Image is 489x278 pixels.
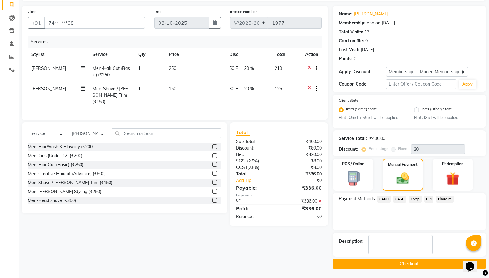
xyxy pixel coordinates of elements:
[240,65,242,72] span: |
[112,128,221,138] input: Search or Scan
[275,86,282,91] span: 126
[28,197,76,204] div: Men-Head shave (₹350)
[442,171,463,187] img: _gift.svg
[28,162,83,168] div: Men-Hair Cut (Basic) (₹250)
[138,86,141,91] span: 1
[231,158,279,164] div: ( )
[248,158,258,163] span: 2.5%
[28,9,38,15] label: Client
[28,153,82,159] div: Men-Kids (Under 12) (₹200)
[28,144,94,150] div: Men-HairWash & Blowdry (₹200)
[236,193,322,198] div: Payments
[169,86,176,91] span: 150
[364,29,369,35] div: 13
[339,146,358,153] div: Discount:
[339,69,386,75] div: Apply Discount
[333,259,486,269] button: Checkout
[339,98,358,103] label: Client State
[279,158,326,164] div: ₹8.00
[229,86,238,92] span: 30 F
[231,145,279,151] div: Discount:
[231,171,279,177] div: Total:
[231,205,279,212] div: Paid:
[89,48,135,61] th: Service
[231,184,279,192] div: Payable:
[154,9,163,15] label: Date
[393,196,406,203] span: CASH
[339,38,364,44] div: Card on file:
[31,86,66,91] span: [PERSON_NAME]
[398,146,407,151] label: Fixed
[279,151,326,158] div: ₹320.00
[28,188,101,195] div: Men-[PERSON_NAME] Styling (₹250)
[301,48,322,61] th: Action
[287,177,326,184] div: ₹0
[28,17,45,29] button: +91
[339,11,353,17] div: Name:
[369,135,385,142] div: ₹400.00
[279,171,326,177] div: ₹336.00
[169,65,176,71] span: 250
[44,17,145,29] input: Search by Name/Mobile/Email/Code
[93,65,130,78] span: Men-Hair Cut (Basic) (₹250)
[339,238,363,245] div: Description:
[361,47,374,53] div: [DATE]
[346,106,377,114] label: Intra (Same) State
[240,86,242,92] span: |
[339,20,366,26] div: Membership:
[409,196,422,203] span: Comp
[135,48,165,61] th: Qty
[244,65,254,72] span: 20 %
[165,48,226,61] th: Price
[279,145,326,151] div: ₹80.00
[279,198,326,204] div: ₹336.00
[442,161,463,167] label: Redemption
[28,48,89,61] th: Stylist
[339,115,404,120] small: Hint : CGST + SGST will be applied
[339,196,375,202] span: Payment Methods
[367,20,395,26] div: end on [DATE]
[339,135,367,142] div: Service Total:
[279,184,326,192] div: ₹336.00
[339,56,353,62] div: Points:
[275,65,282,71] span: 210
[231,164,279,171] div: ( )
[271,48,301,61] th: Total
[230,9,257,15] label: Invoice Number
[28,171,106,177] div: Men-Creative Haircut (Advance) (₹600)
[354,56,356,62] div: 0
[414,115,480,120] small: Hint : IGST will be applied
[226,48,271,61] th: Disc
[249,165,258,170] span: 2.5%
[342,171,364,186] img: _pos-terminal.svg
[279,164,326,171] div: ₹8.00
[28,36,326,48] div: Services
[93,86,129,104] span: Men-Shave / [PERSON_NAME] Trim (₹150)
[236,165,247,170] span: CGST
[421,106,452,114] label: Inter (Other) State
[459,80,476,89] button: Apply
[236,129,250,136] span: Total
[424,196,434,203] span: UPI
[388,162,418,167] label: Manual Payment
[342,161,364,167] label: POS / Online
[279,138,326,145] div: ₹400.00
[244,86,254,92] span: 20 %
[339,29,363,35] div: Total Visits:
[231,213,279,220] div: Balance :
[365,38,368,44] div: 0
[138,65,141,71] span: 1
[231,151,279,158] div: Net:
[236,158,247,164] span: SGST
[436,196,454,203] span: PhonePe
[354,11,388,17] a: [PERSON_NAME]
[339,47,359,53] div: Last Visit:
[28,179,112,186] div: Men-Shave / [PERSON_NAME] Trim (₹150)
[279,213,326,220] div: ₹0
[231,138,279,145] div: Sub Total:
[31,65,66,71] span: [PERSON_NAME]
[386,79,456,89] input: Enter Offer / Coupon Code
[231,177,287,184] a: Add Tip
[393,171,413,186] img: _cash.svg
[279,205,326,212] div: ₹336.00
